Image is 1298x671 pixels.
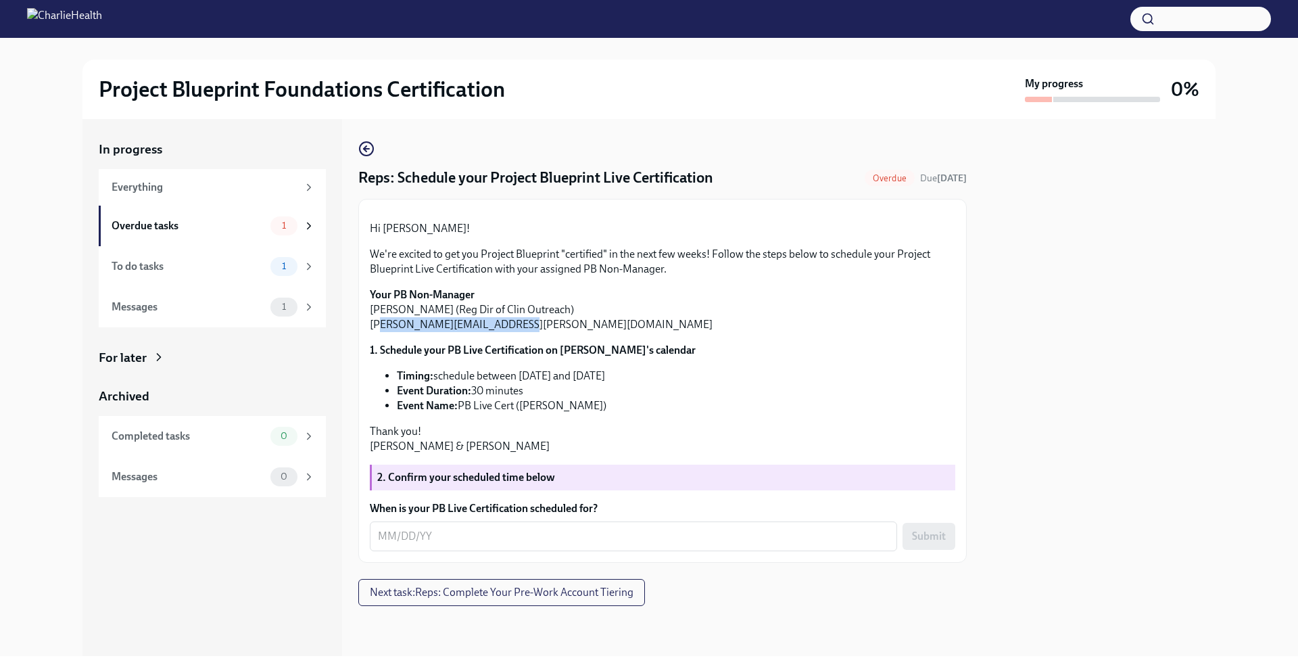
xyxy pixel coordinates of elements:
[274,261,294,271] span: 1
[99,246,326,287] a: To do tasks1
[370,344,696,356] strong: 1. Schedule your PB Live Certification on [PERSON_NAME]'s calendar
[112,218,265,233] div: Overdue tasks
[370,221,955,236] p: Hi [PERSON_NAME]!
[99,206,326,246] a: Overdue tasks1
[112,259,265,274] div: To do tasks
[370,287,955,332] p: [PERSON_NAME] (Reg Dir of Clin Outreach) [PERSON_NAME][EMAIL_ADDRESS][PERSON_NAME][DOMAIN_NAME]
[274,221,294,231] span: 1
[112,180,297,195] div: Everything
[937,172,967,184] strong: [DATE]
[112,429,265,444] div: Completed tasks
[397,384,471,397] strong: Event Duration:
[358,168,713,188] h4: Reps: Schedule your Project Blueprint Live Certification
[920,172,967,185] span: September 3rd, 2025 11:00
[272,431,295,441] span: 0
[397,398,955,413] li: PB Live Cert ([PERSON_NAME])
[397,369,433,382] strong: Timing:
[99,388,326,405] a: Archived
[27,8,102,30] img: CharlieHealth
[920,172,967,184] span: Due
[99,141,326,158] a: In progress
[99,287,326,327] a: Messages1
[377,471,555,484] strong: 2. Confirm your scheduled time below
[865,173,915,183] span: Overdue
[99,76,505,103] h2: Project Blueprint Foundations Certification
[112,469,265,484] div: Messages
[370,586,633,599] span: Next task : Reps: Complete Your Pre-Work Account Tiering
[1025,76,1083,91] strong: My progress
[1171,77,1199,101] h3: 0%
[99,457,326,497] a: Messages0
[397,399,458,412] strong: Event Name:
[99,349,326,367] a: For later
[370,288,475,301] strong: Your PB Non-Manager
[370,424,955,454] p: Thank you! [PERSON_NAME] & [PERSON_NAME]
[370,247,955,277] p: We're excited to get you Project Blueprint "certified" in the next few weeks! Follow the steps be...
[272,471,295,482] span: 0
[397,384,955,398] li: 30 minutes
[274,302,294,312] span: 1
[99,169,326,206] a: Everything
[397,369,955,384] li: schedule between [DATE] and [DATE]
[358,579,645,606] button: Next task:Reps: Complete Your Pre-Work Account Tiering
[370,501,955,516] label: When is your PB Live Certification scheduled for?
[99,416,326,457] a: Completed tasks0
[99,349,147,367] div: For later
[112,300,265,315] div: Messages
